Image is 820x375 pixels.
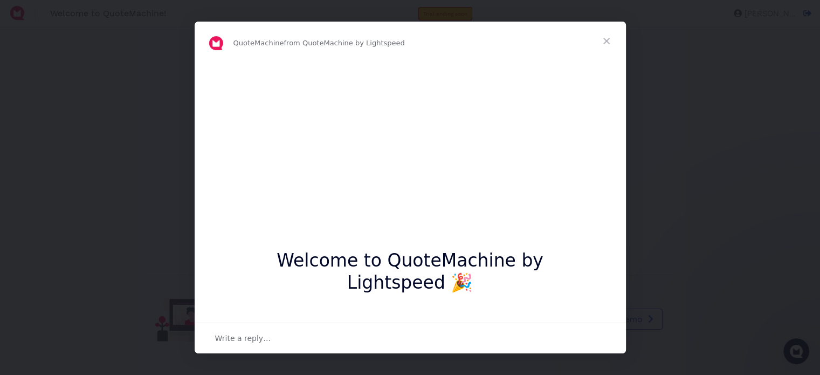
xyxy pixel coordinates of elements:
span: QuoteMachine [233,39,284,47]
span: Write a reply… [215,331,271,345]
span: from QuoteMachine by Lightspeed [284,39,404,47]
span: Close [587,22,626,60]
h1: Welcome to QuoteMachine by Lightspeed 🎉 [260,250,560,301]
div: Open conversation and reply [195,323,626,353]
img: Profile image for QuoteMachine [208,35,225,52]
iframe: youtube [260,61,560,228]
